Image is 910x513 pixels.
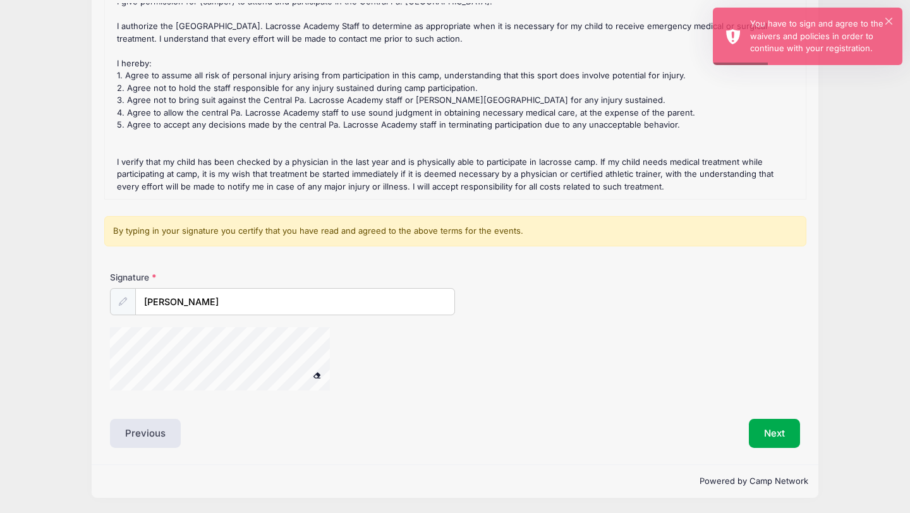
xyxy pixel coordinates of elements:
[104,216,806,246] div: By typing in your signature you certify that you have read and agreed to the above terms for the ...
[749,419,800,448] button: Next
[135,288,455,315] input: Enter first and last name
[750,18,892,55] div: You have to sign and agree to the waivers and policies in order to continue with your registration.
[110,271,282,284] label: Signature
[885,18,892,25] button: ×
[110,419,181,448] button: Previous
[111,3,799,193] div: : Cancellation and Refund Policy - If a session is cancelled for any reason by our staff, we will...
[102,475,808,488] p: Powered by Camp Network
